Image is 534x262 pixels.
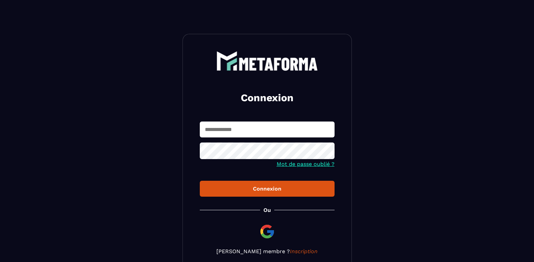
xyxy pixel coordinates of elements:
[200,181,335,197] button: Connexion
[200,248,335,255] p: [PERSON_NAME] membre ?
[263,207,271,213] p: Ou
[277,161,335,167] a: Mot de passe oublié ?
[205,185,329,192] div: Connexion
[216,51,318,71] img: logo
[208,91,326,105] h2: Connexion
[290,248,318,255] a: Inscription
[259,223,275,240] img: google
[200,51,335,71] a: logo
